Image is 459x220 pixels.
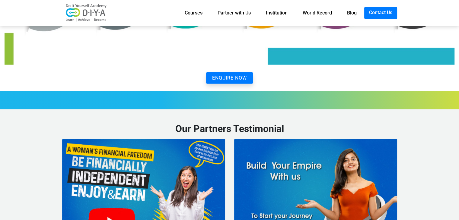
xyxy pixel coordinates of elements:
div: Our Partners Testimonial [58,121,402,136]
a: Contact Us [364,7,397,19]
a: World Record [295,7,339,19]
a: Blog [339,7,364,19]
a: Courses [177,7,210,19]
a: Partner with Us [210,7,258,19]
a: Institution [258,7,295,19]
button: ENQUIRE NOW [206,72,253,84]
img: logo-v2.png [62,4,110,22]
